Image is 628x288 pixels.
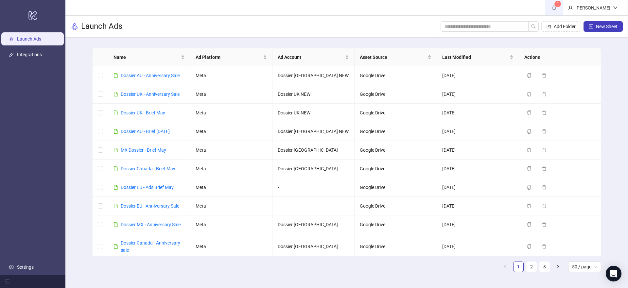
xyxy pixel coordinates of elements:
[113,73,118,78] span: file
[272,141,355,160] td: Dossier [GEOGRAPHIC_DATA]
[121,73,180,78] a: Dossier AU - Anniversary Sale
[272,66,355,85] td: Dossier [GEOGRAPHIC_DATA] NEW
[355,104,437,122] td: Google Drive
[542,244,547,249] span: delete
[437,48,519,66] th: Last Modified
[556,264,560,268] span: right
[606,266,621,281] div: Open Intercom Messenger
[190,160,272,178] td: Meta
[190,48,272,66] th: Ad Platform
[547,24,551,29] span: folder-add
[542,73,547,78] span: delete
[121,166,175,171] a: Dossier Canada - Brief May
[121,185,174,190] a: Dossier EU - Ads Brief May
[526,262,537,272] li: 2
[355,141,437,160] td: Google Drive
[272,48,355,66] th: Ad Account
[552,262,563,272] li: Next Page
[554,24,576,29] span: Add Folder
[513,262,524,272] li: 1
[503,264,507,268] span: left
[190,141,272,160] td: Meta
[531,24,536,29] span: search
[113,222,118,227] span: file
[17,264,34,270] a: Settings
[527,244,532,249] span: copy
[527,262,536,272] a: 2
[121,222,181,227] a: Dossier MX - Anniversary Sale
[121,110,165,115] a: Dossier UK - Brief May
[527,185,532,190] span: copy
[437,234,519,259] td: [DATE]
[572,262,597,272] span: 50 / page
[190,85,272,104] td: Meta
[121,147,166,153] a: MX Dossier - Brief May
[500,262,511,272] li: Previous Page
[113,148,118,152] span: file
[113,54,180,61] span: Name
[542,185,547,190] span: delete
[514,262,523,272] a: 1
[542,166,547,171] span: delete
[113,244,118,249] span: file
[113,129,118,134] span: file
[272,160,355,178] td: Dossier [GEOGRAPHIC_DATA]
[527,110,532,115] span: copy
[113,110,118,115] span: file
[527,129,532,134] span: copy
[355,178,437,197] td: Google Drive
[542,129,547,134] span: delete
[272,234,355,259] td: Dossier [GEOGRAPHIC_DATA]
[5,279,10,284] span: menu-fold
[190,197,272,215] td: Meta
[272,197,355,215] td: -
[196,54,262,61] span: Ad Platform
[500,262,511,272] button: left
[542,222,547,227] span: delete
[190,104,272,122] td: Meta
[541,21,581,32] button: Add Folder
[552,262,563,272] button: right
[573,4,613,11] div: [PERSON_NAME]
[17,52,42,57] a: Integrations
[360,54,426,61] span: Asset Source
[355,160,437,178] td: Google Drive
[584,21,623,32] button: New Sheet
[113,204,118,208] span: file
[527,204,532,208] span: copy
[355,85,437,104] td: Google Drive
[81,21,122,32] h3: Launch Ads
[527,92,532,96] span: copy
[121,92,180,97] a: Dossier UK - Anniversary Sale
[71,23,78,30] span: rocket
[355,234,437,259] td: Google Drive
[540,262,549,272] a: 3
[355,215,437,234] td: Google Drive
[437,197,519,215] td: [DATE]
[437,215,519,234] td: [DATE]
[272,104,355,122] td: Dossier UK NEW
[272,178,355,197] td: -
[190,215,272,234] td: Meta
[527,166,532,171] span: copy
[519,48,601,66] th: Actions
[554,1,561,7] sup: 1
[437,104,519,122] td: [DATE]
[17,36,41,42] a: Launch Ads
[121,129,170,134] a: Dossier AU - Brief [DATE]
[568,262,601,272] div: Page Size
[596,24,618,29] span: New Sheet
[437,122,519,141] td: [DATE]
[355,122,437,141] td: Google Drive
[272,85,355,104] td: Dossier UK NEW
[113,92,118,96] span: file
[190,178,272,197] td: Meta
[552,5,556,10] span: bell
[437,141,519,160] td: [DATE]
[355,197,437,215] td: Google Drive
[437,66,519,85] td: [DATE]
[589,24,593,29] span: plus-square
[527,73,532,78] span: copy
[527,222,532,227] span: copy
